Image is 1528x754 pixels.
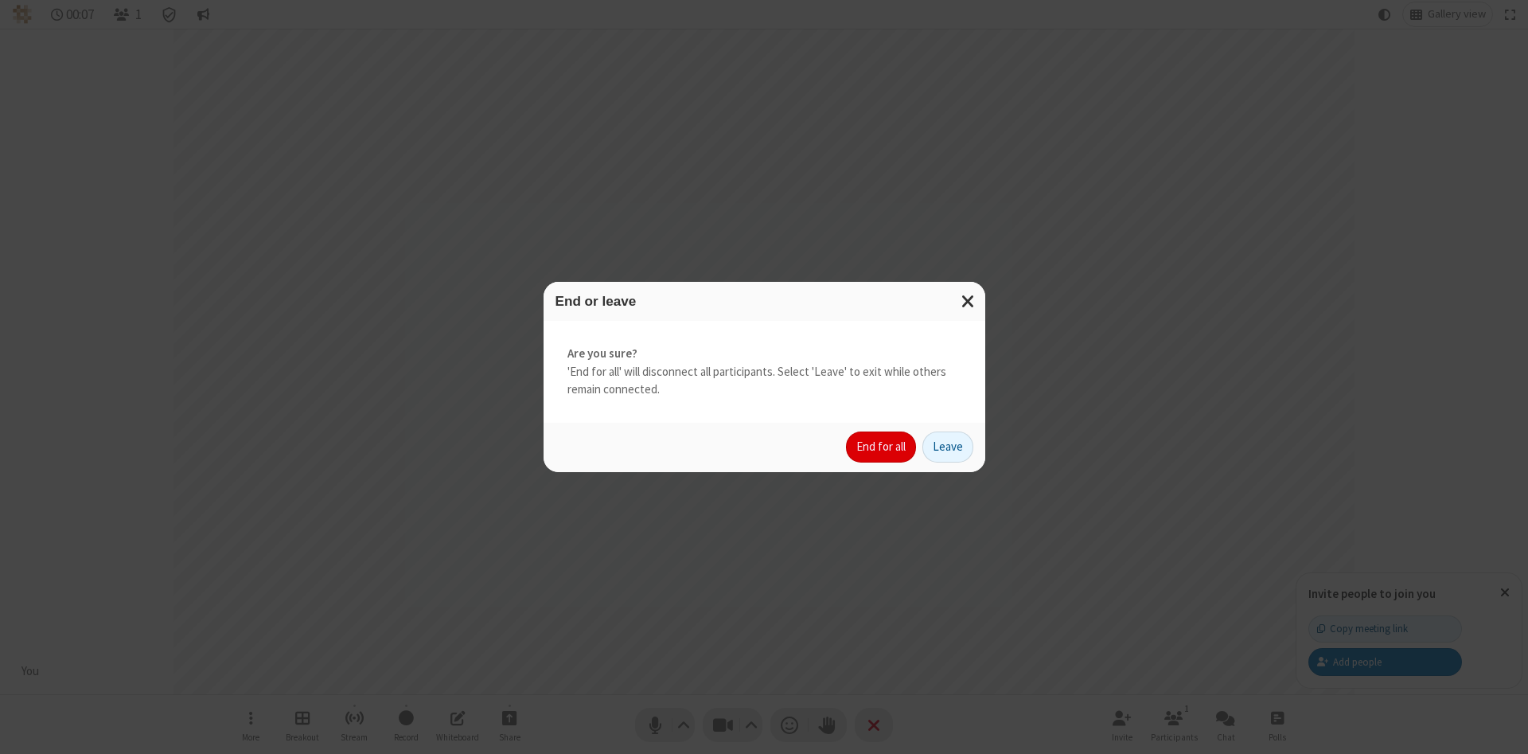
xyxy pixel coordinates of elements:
h3: End or leave [555,294,973,309]
button: End for all [846,432,916,463]
button: Close modal [952,282,985,321]
strong: Are you sure? [567,345,961,363]
button: Leave [922,432,973,463]
div: 'End for all' will disconnect all participants. Select 'Leave' to exit while others remain connec... [544,321,985,423]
